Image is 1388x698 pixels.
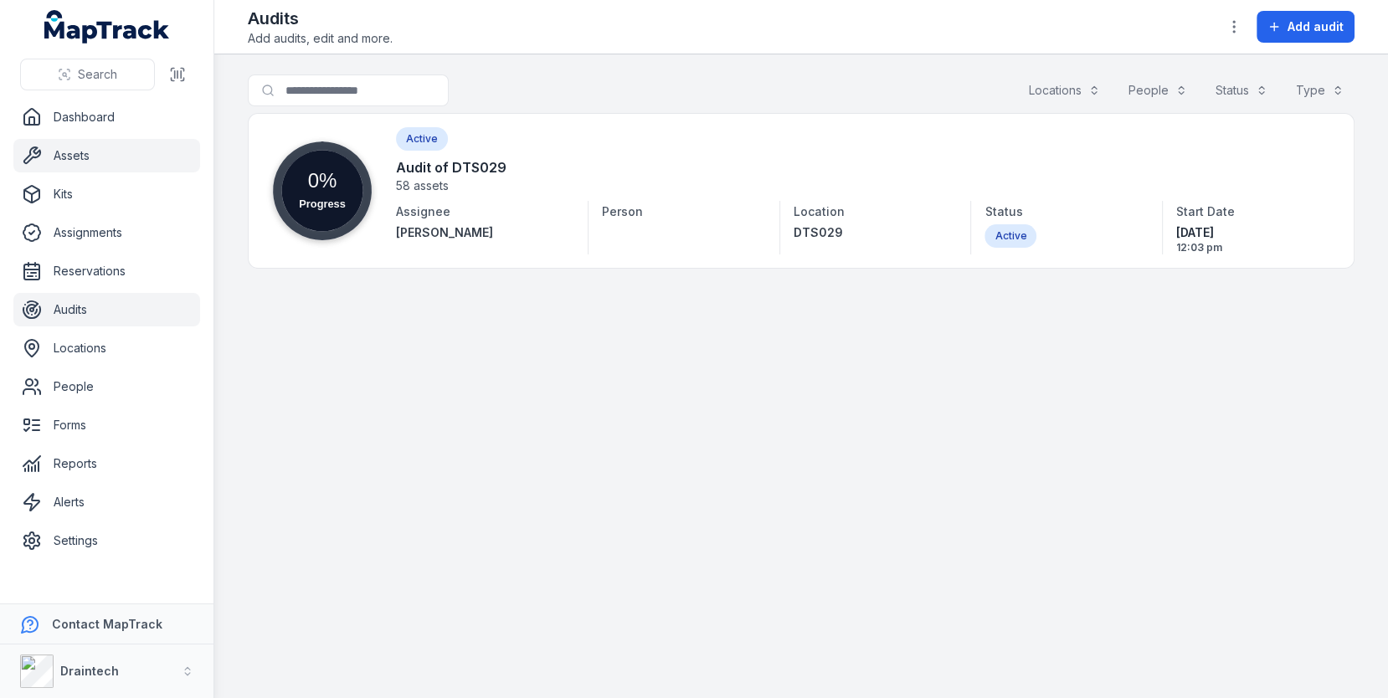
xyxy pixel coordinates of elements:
[13,177,200,211] a: Kits
[794,225,843,239] span: DTS029
[1176,241,1327,254] span: 12:03 pm
[1288,18,1344,35] span: Add audit
[13,254,200,288] a: Reservations
[78,66,117,83] span: Search
[13,524,200,557] a: Settings
[248,7,393,30] h2: Audits
[52,617,162,631] strong: Contact MapTrack
[13,100,200,134] a: Dashboard
[396,224,574,241] a: [PERSON_NAME]
[13,139,200,172] a: Assets
[13,485,200,519] a: Alerts
[984,224,1036,248] div: Active
[1205,74,1278,106] button: Status
[248,30,393,47] span: Add audits, edit and more.
[13,216,200,249] a: Assignments
[794,224,944,241] a: DTS029
[13,408,200,442] a: Forms
[1018,74,1111,106] button: Locations
[1285,74,1355,106] button: Type
[44,10,170,44] a: MapTrack
[13,293,200,326] a: Audits
[1176,224,1327,241] span: [DATE]
[20,59,155,90] button: Search
[60,664,119,678] strong: Draintech
[13,331,200,365] a: Locations
[1176,224,1327,254] time: 11/09/2025, 12:03:27 pm
[1118,74,1198,106] button: People
[13,370,200,403] a: People
[13,447,200,480] a: Reports
[1257,11,1355,43] button: Add audit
